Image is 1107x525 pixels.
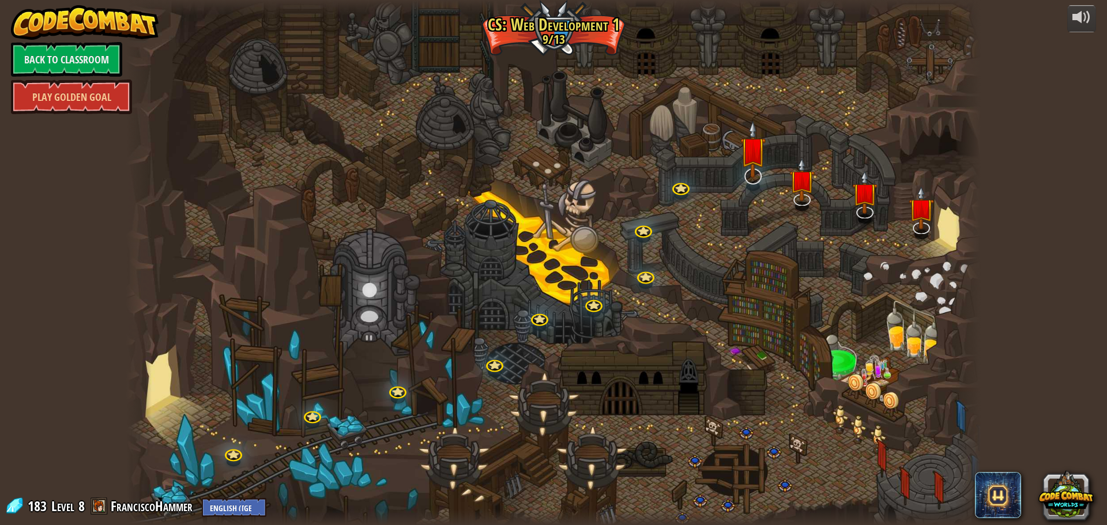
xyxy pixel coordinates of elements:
[909,186,934,229] img: level-banner-unstarted.png
[1067,5,1096,32] button: Adjust volume
[28,497,50,515] span: 183
[789,158,815,201] img: level-banner-unstarted.png
[852,171,878,214] img: level-banner-unstarted.png
[11,80,132,114] a: Play Golden Goal
[111,497,196,515] a: FranciscoHammer
[11,42,122,77] a: Back to Classroom
[78,497,85,515] span: 8
[740,120,766,178] img: level-banner-unstarted.png
[51,497,74,516] span: Level
[11,5,159,40] img: CodeCombat - Learn how to code by playing a game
